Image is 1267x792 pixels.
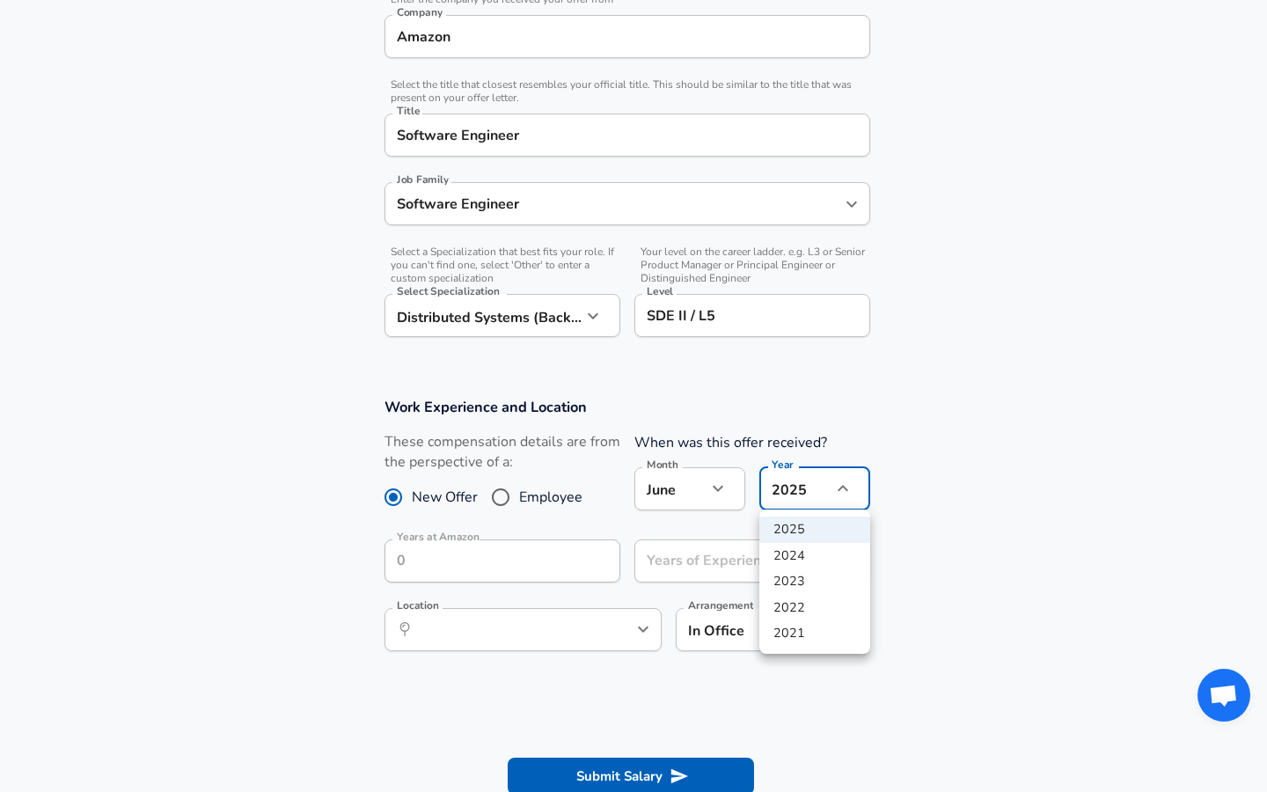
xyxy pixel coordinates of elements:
li: 2024 [759,543,870,569]
div: Open chat [1197,669,1250,722]
li: 2023 [759,568,870,595]
li: 2021 [759,620,870,647]
li: 2025 [759,517,870,543]
li: 2022 [759,595,870,621]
